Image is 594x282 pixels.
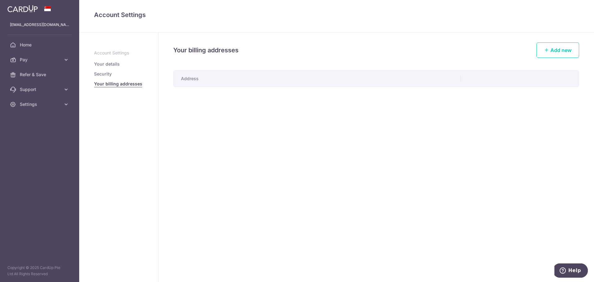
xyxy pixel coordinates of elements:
[550,47,571,53] span: Add new
[174,71,461,87] th: Address
[94,71,112,77] a: Security
[536,42,579,58] a: Add new
[14,4,27,10] span: Help
[94,50,143,56] p: Account Settings
[7,5,38,12] img: CardUp
[554,263,588,279] iframe: Opens a widget where you can find more information
[20,72,61,78] span: Refer & Save
[173,45,239,55] h4: Your billing addresses
[94,61,120,67] a: Your details
[20,86,61,93] span: Support
[10,22,69,28] p: [EMAIL_ADDRESS][DOMAIN_NAME]
[94,10,579,20] h4: Account Settings
[20,101,61,107] span: Settings
[94,81,142,87] a: Your billing addresses
[20,57,61,63] span: Pay
[20,42,61,48] span: Home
